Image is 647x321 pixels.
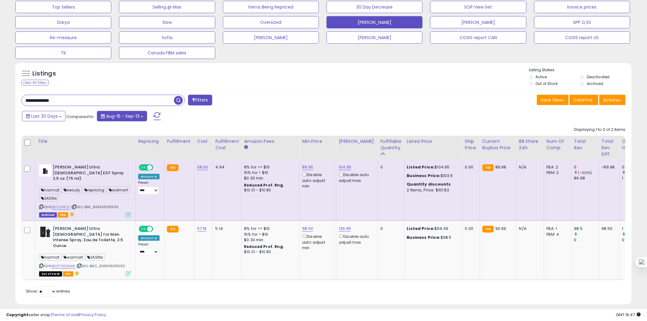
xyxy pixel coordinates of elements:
[79,312,106,318] a: Privacy Policy
[244,164,295,170] div: 8% for <= $10
[215,164,237,170] div: 4.94
[574,226,599,231] div: 98.5
[574,175,599,181] div: 89.98
[68,212,75,216] i: hazardous material
[223,16,319,28] button: Oversized
[407,226,435,231] b: Listed Price:
[575,127,626,133] div: Displaying 1 to 2 of 2 items
[339,233,373,245] div: Disable auto adjust max
[66,114,94,120] span: Compared to:
[15,47,111,59] button: TK
[197,164,208,170] a: 58.00
[302,164,313,170] a: 89.95
[570,95,598,105] button: Columns
[519,226,539,231] div: N/A
[39,195,59,202] span: 2ASINs
[465,138,477,151] div: Ship Price
[407,181,451,187] b: Quantity discounts
[152,227,162,232] span: OFF
[85,254,105,261] span: 2ASINs
[244,170,295,175] div: 15% for > $10
[15,16,111,28] button: Darya
[119,1,215,13] button: Selling @ Max
[244,138,297,145] div: Amazon Fees
[15,1,111,13] button: Top Sellers
[32,69,56,78] h5: Listings
[58,212,68,218] span: FBA
[578,170,592,175] small: (-100%)
[407,164,435,170] b: Listed Price:
[430,1,526,13] button: SOP View Set
[465,164,475,170] div: 0.00
[188,95,212,105] button: Filters
[616,312,641,318] span: 2025-10-14 19:47 GMT
[106,113,139,119] span: Aug-15 - Sep-13
[534,31,630,44] button: COGS report US
[587,81,603,86] label: Archived
[52,264,76,269] a: B00TYKD5MW
[244,175,295,181] div: $0.30 min
[215,226,237,231] div: 5.14
[15,31,111,44] button: Re-measure
[380,164,399,170] div: 0
[602,138,617,157] div: Total Rev. Diff.
[39,226,131,276] div: ASIN:
[587,74,610,79] label: Deactivated
[139,227,147,232] span: ON
[215,138,239,151] div: Fulfillment Cost
[31,113,58,119] span: Last 30 Days
[536,81,558,86] label: Out of Stock
[62,186,82,194] span: beauty
[407,173,458,179] div: $103.9
[52,205,70,210] a: B071JF4F27
[244,226,295,231] div: 8% for <= $10
[22,111,65,121] button: Last 30 Days
[602,226,615,231] div: 98.50
[547,232,567,237] div: FBM: 4
[302,226,313,232] a: 98.50
[39,271,62,277] span: All listings that are currently out of stock and unavailable for purchase on Amazon
[244,183,284,188] b: Reduced Prof. Rng.
[622,226,647,231] div: 1
[302,172,331,189] div: Disable auto adjust min
[482,138,514,151] div: Current Buybox Price
[537,95,569,105] button: Save View
[197,138,210,145] div: Cost
[53,226,127,250] b: [PERSON_NAME] Ultra [DEMOGRAPHIC_DATA] for Men Intense Spray, Eau de Toilette, 2.5 Ounce
[519,164,539,170] div: N/A
[519,138,542,151] div: BB Share 24h.
[83,186,106,194] span: repricing
[6,312,28,318] strong: Copyright
[327,31,423,44] button: [PERSON_NAME]
[119,16,215,28] button: Slow
[244,237,295,243] div: $0.30 min
[339,138,375,145] div: [PERSON_NAME]
[138,181,160,194] div: Preset:
[482,164,494,171] small: FBA
[327,16,423,28] button: [PERSON_NAME]
[574,97,593,103] span: Columns
[547,138,569,151] div: Num of Comp.
[534,1,630,13] button: Invoice prices
[21,80,49,86] div: Clear All Filters
[39,212,57,218] span: Listings that have been deleted from Seller Central
[495,226,506,231] span: 90.99
[339,164,351,170] a: 104.95
[407,138,460,145] div: Listed Price
[339,172,373,183] div: Disable auto adjust max
[430,16,526,28] button: [PERSON_NAME]
[244,188,295,193] div: $10.01 - $10.83
[339,226,351,232] a: 139.95
[574,237,599,243] div: 0
[574,138,597,151] div: Total Rev.
[197,226,207,232] a: 57.19
[622,138,645,151] div: Ordered Items
[6,312,106,318] div: seller snap | |
[71,205,119,209] span: | SKU: BW1_8435415011990
[380,138,401,151] div: Fulfillable Quantity
[138,242,160,256] div: Preset:
[39,164,131,217] div: ASIN:
[547,164,567,170] div: FBA: 2
[76,264,125,268] span: | SKU: BW2_8435415011990
[223,1,319,13] button: Items Being Repriced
